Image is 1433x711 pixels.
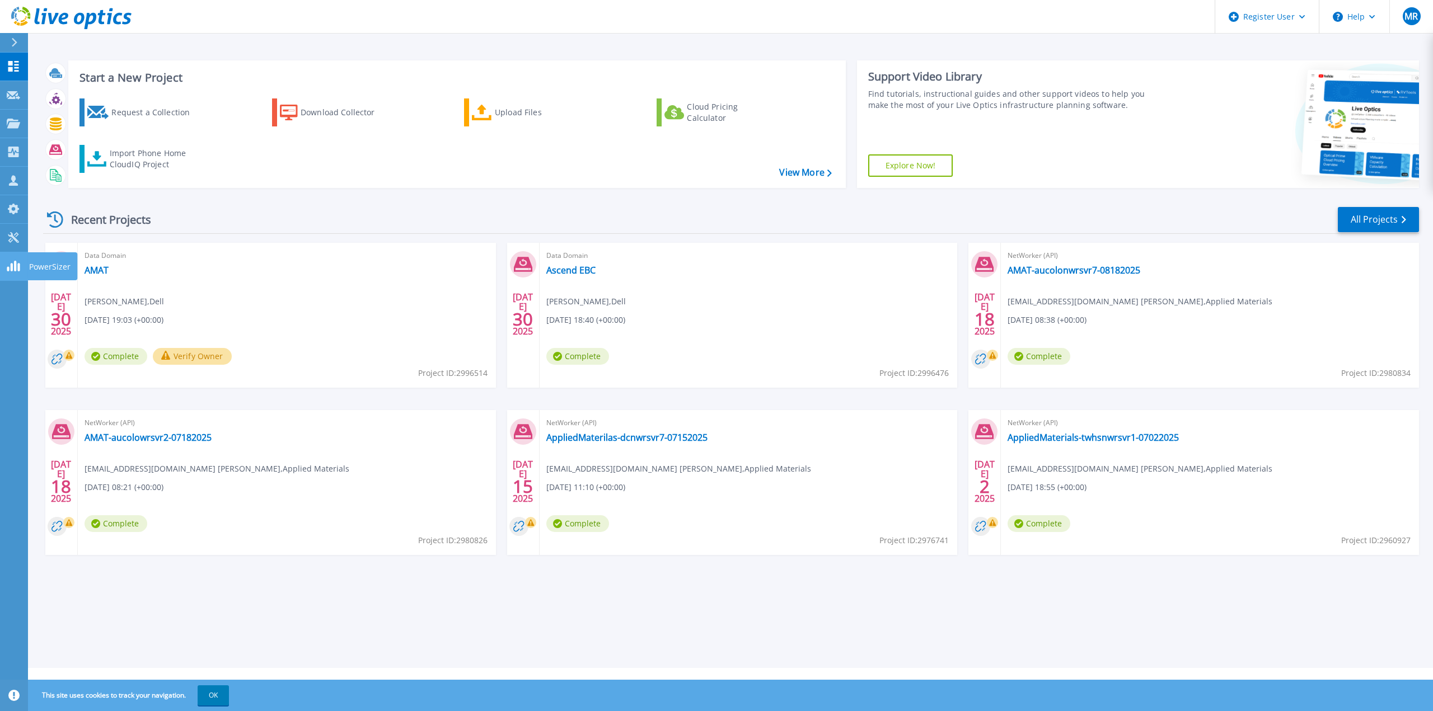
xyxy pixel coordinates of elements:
[1404,12,1418,21] span: MR
[779,167,831,178] a: View More
[974,294,995,335] div: [DATE] 2025
[546,417,951,429] span: NetWorker (API)
[85,314,163,326] span: [DATE] 19:03 (+00:00)
[1008,432,1179,443] a: AppliedMaterials-twhsnwrsvr1-07022025
[1341,534,1411,547] span: Project ID: 2960927
[657,98,781,126] a: Cloud Pricing Calculator
[687,101,776,124] div: Cloud Pricing Calculator
[1008,265,1140,276] a: AMAT-aucolonwrsvr7-08182025
[464,98,589,126] a: Upload Files
[546,295,626,308] span: [PERSON_NAME] , Dell
[85,348,147,365] span: Complete
[1008,481,1087,493] span: [DATE] 18:55 (+00:00)
[495,101,584,124] div: Upload Files
[546,265,596,276] a: Ascend EBC
[153,348,232,365] button: Verify Owner
[1008,417,1412,429] span: NetWorker (API)
[1338,207,1419,232] a: All Projects
[85,417,489,429] span: NetWorker (API)
[51,314,71,324] span: 30
[85,295,164,308] span: [PERSON_NAME] , Dell
[546,348,609,365] span: Complete
[1008,463,1272,475] span: [EMAIL_ADDRESS][DOMAIN_NAME] [PERSON_NAME] , Applied Materials
[546,249,951,262] span: Data Domain
[43,206,166,233] div: Recent Projects
[546,314,625,326] span: [DATE] 18:40 (+00:00)
[50,294,72,335] div: [DATE] 2025
[85,265,109,276] a: AMAT
[301,101,390,124] div: Download Collector
[1008,515,1070,532] span: Complete
[50,461,72,502] div: [DATE] 2025
[198,685,229,705] button: OK
[1008,314,1087,326] span: [DATE] 08:38 (+00:00)
[512,294,533,335] div: [DATE] 2025
[272,98,397,126] a: Download Collector
[868,88,1159,111] div: Find tutorials, instructional guides and other support videos to help you make the most of your L...
[418,367,488,379] span: Project ID: 2996514
[418,534,488,547] span: Project ID: 2980826
[79,98,204,126] a: Request a Collection
[546,432,708,443] a: AppliedMaterilas-dcnwrsvr7-07152025
[879,367,949,379] span: Project ID: 2996476
[51,482,71,491] span: 18
[868,69,1159,84] div: Support Video Library
[546,515,609,532] span: Complete
[974,461,995,502] div: [DATE] 2025
[975,314,995,324] span: 18
[110,148,197,170] div: Import Phone Home CloudIQ Project
[1008,295,1272,308] span: [EMAIL_ADDRESS][DOMAIN_NAME] [PERSON_NAME] , Applied Materials
[29,252,71,281] p: PowerSizer
[513,482,533,491] span: 15
[85,432,212,443] a: AMAT-aucolowrsvr2-07182025
[1008,249,1412,262] span: NetWorker (API)
[85,249,489,262] span: Data Domain
[546,481,625,493] span: [DATE] 11:10 (+00:00)
[980,482,990,491] span: 2
[85,463,349,475] span: [EMAIL_ADDRESS][DOMAIN_NAME] [PERSON_NAME] , Applied Materials
[111,101,201,124] div: Request a Collection
[31,685,229,705] span: This site uses cookies to track your navigation.
[512,461,533,502] div: [DATE] 2025
[1008,348,1070,365] span: Complete
[79,72,831,84] h3: Start a New Project
[85,515,147,532] span: Complete
[85,481,163,493] span: [DATE] 08:21 (+00:00)
[1341,367,1411,379] span: Project ID: 2980834
[513,314,533,324] span: 30
[879,534,949,547] span: Project ID: 2976741
[546,463,811,475] span: [EMAIL_ADDRESS][DOMAIN_NAME] [PERSON_NAME] , Applied Materials
[868,154,953,177] a: Explore Now!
